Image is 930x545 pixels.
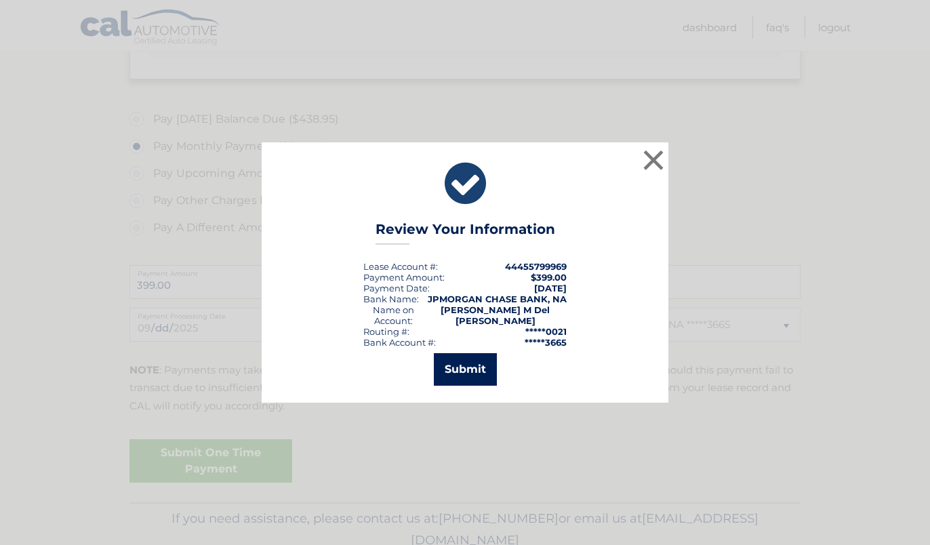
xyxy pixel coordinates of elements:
span: [DATE] [534,283,567,294]
span: Payment Date [363,283,428,294]
strong: [PERSON_NAME] M Del [PERSON_NAME] [441,304,550,326]
span: $399.00 [531,272,567,283]
strong: 44455799969 [505,261,567,272]
h3: Review Your Information [376,221,555,245]
div: Routing #: [363,326,409,337]
strong: JPMORGAN CHASE BANK, NA [428,294,567,304]
button: Submit [434,353,497,386]
div: Lease Account #: [363,261,438,272]
div: Payment Amount: [363,272,445,283]
div: Bank Account #: [363,337,436,348]
div: : [363,283,430,294]
div: Name on Account: [363,304,424,326]
div: Bank Name: [363,294,419,304]
button: × [640,146,667,174]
